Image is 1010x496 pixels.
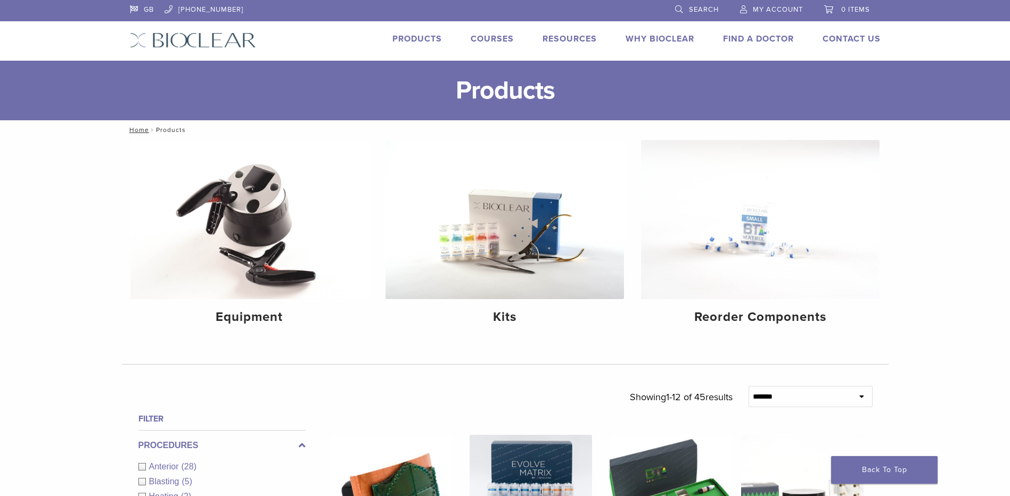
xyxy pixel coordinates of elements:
[182,477,192,486] span: (5)
[543,34,597,44] a: Resources
[753,5,803,14] span: My Account
[138,412,306,425] h4: Filter
[122,120,889,139] nav: Products
[630,386,733,408] p: Showing results
[471,34,514,44] a: Courses
[139,308,360,327] h4: Equipment
[650,308,871,327] h4: Reorder Components
[723,34,794,44] a: Find A Doctor
[394,308,615,327] h4: Kits
[385,140,624,334] a: Kits
[392,34,442,44] a: Products
[130,140,369,299] img: Equipment
[641,140,880,299] img: Reorder Components
[130,32,256,48] img: Bioclear
[138,439,306,452] label: Procedures
[666,391,705,403] span: 1-12 of 45
[641,140,880,334] a: Reorder Components
[149,477,182,486] span: Blasting
[149,127,156,133] span: /
[841,5,870,14] span: 0 items
[182,462,196,471] span: (28)
[823,34,881,44] a: Contact Us
[385,140,624,299] img: Kits
[130,140,369,334] a: Equipment
[149,462,182,471] span: Anterior
[831,456,938,484] a: Back To Top
[626,34,694,44] a: Why Bioclear
[126,126,149,134] a: Home
[689,5,719,14] span: Search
